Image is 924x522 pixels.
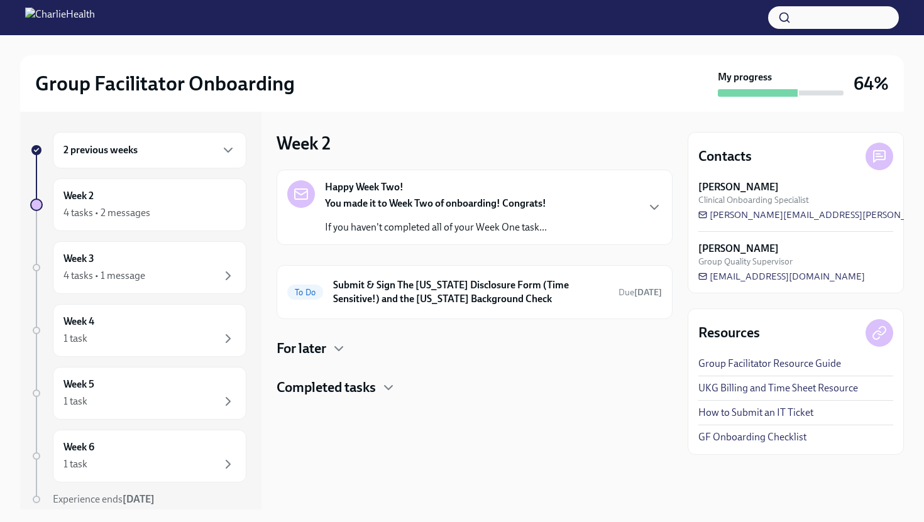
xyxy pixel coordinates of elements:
[698,270,865,283] a: [EMAIL_ADDRESS][DOMAIN_NAME]
[30,367,246,420] a: Week 51 task
[30,430,246,482] a: Week 61 task
[277,339,673,358] div: For later
[619,287,662,298] span: Due
[63,269,145,283] div: 4 tasks • 1 message
[63,252,94,266] h6: Week 3
[30,304,246,357] a: Week 41 task
[854,72,889,95] h3: 64%
[30,178,246,231] a: Week 24 tasks • 2 messages
[63,378,94,391] h6: Week 5
[63,315,94,329] h6: Week 4
[63,440,94,454] h6: Week 6
[698,147,752,166] h4: Contacts
[277,378,673,397] div: Completed tasks
[277,132,331,155] h3: Week 2
[698,194,809,206] span: Clinical Onboarding Specialist
[619,286,662,298] span: August 27th, 2025 10:00
[698,357,841,371] a: Group Facilitator Resource Guide
[63,332,87,345] div: 1 task
[277,378,376,397] h4: Completed tasks
[53,493,155,505] span: Experience ends
[123,493,155,505] strong: [DATE]
[63,143,138,157] h6: 2 previous weeks
[63,457,87,471] div: 1 task
[325,180,404,194] strong: Happy Week Two!
[698,406,813,420] a: How to Submit an IT Ticket
[698,180,779,194] strong: [PERSON_NAME]
[698,381,858,395] a: UKG Billing and Time Sheet Resource
[35,71,295,96] h2: Group Facilitator Onboarding
[63,206,150,220] div: 4 tasks • 2 messages
[30,241,246,294] a: Week 34 tasks • 1 message
[698,256,793,268] span: Group Quality Supervisor
[698,242,779,256] strong: [PERSON_NAME]
[63,394,87,408] div: 1 task
[53,132,246,168] div: 2 previous weeks
[698,430,806,444] a: GF Onboarding Checklist
[277,339,326,358] h4: For later
[333,278,608,306] h6: Submit & Sign The [US_STATE] Disclosure Form (Time Sensitive!) and the [US_STATE] Background Check
[698,324,760,342] h4: Resources
[325,197,546,209] strong: You made it to Week Two of onboarding! Congrats!
[325,220,547,234] p: If you haven't completed all of your Week One task...
[718,70,772,84] strong: My progress
[63,189,94,203] h6: Week 2
[634,287,662,298] strong: [DATE]
[287,288,323,297] span: To Do
[25,8,95,28] img: CharlieHealth
[287,276,662,308] a: To DoSubmit & Sign The [US_STATE] Disclosure Form (Time Sensitive!) and the [US_STATE] Background...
